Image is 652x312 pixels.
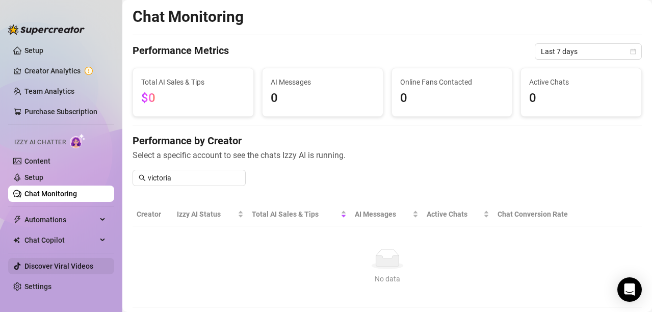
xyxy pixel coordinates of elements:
[24,282,51,291] a: Settings
[529,89,633,108] span: 0
[139,174,146,181] span: search
[529,76,633,88] span: Active Chats
[133,43,229,60] h4: Performance Metrics
[24,190,77,198] a: Chat Monitoring
[173,202,248,226] th: Izzy AI Status
[8,24,85,35] img: logo-BBDzfeDw.svg
[177,209,236,220] span: Izzy AI Status
[248,202,351,226] th: Total AI Sales & Tips
[400,76,504,88] span: Online Fans Contacted
[148,172,240,184] input: Search account...
[24,262,93,270] a: Discover Viral Videos
[630,48,636,55] span: calendar
[351,202,422,226] th: AI Messages
[14,138,66,147] span: Izzy AI Chatter
[141,273,634,284] div: No data
[133,7,244,27] h2: Chat Monitoring
[271,89,375,108] span: 0
[252,209,338,220] span: Total AI Sales & Tips
[423,202,493,226] th: Active Chats
[133,149,642,162] span: Select a specific account to see the chats Izzy AI is running.
[141,76,245,88] span: Total AI Sales & Tips
[24,212,97,228] span: Automations
[133,202,173,226] th: Creator
[24,87,74,95] a: Team Analytics
[400,89,504,108] span: 0
[24,232,97,248] span: Chat Copilot
[24,157,50,165] a: Content
[24,173,43,181] a: Setup
[24,46,43,55] a: Setup
[541,44,636,59] span: Last 7 days
[133,134,642,148] h4: Performance by Creator
[24,103,106,120] a: Purchase Subscription
[355,209,410,220] span: AI Messages
[271,76,375,88] span: AI Messages
[493,202,591,226] th: Chat Conversion Rate
[24,63,106,79] a: Creator Analytics exclamation-circle
[70,134,86,148] img: AI Chatter
[427,209,481,220] span: Active Chats
[13,216,21,224] span: thunderbolt
[617,277,642,302] div: Open Intercom Messenger
[141,91,155,105] span: $0
[13,237,20,244] img: Chat Copilot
